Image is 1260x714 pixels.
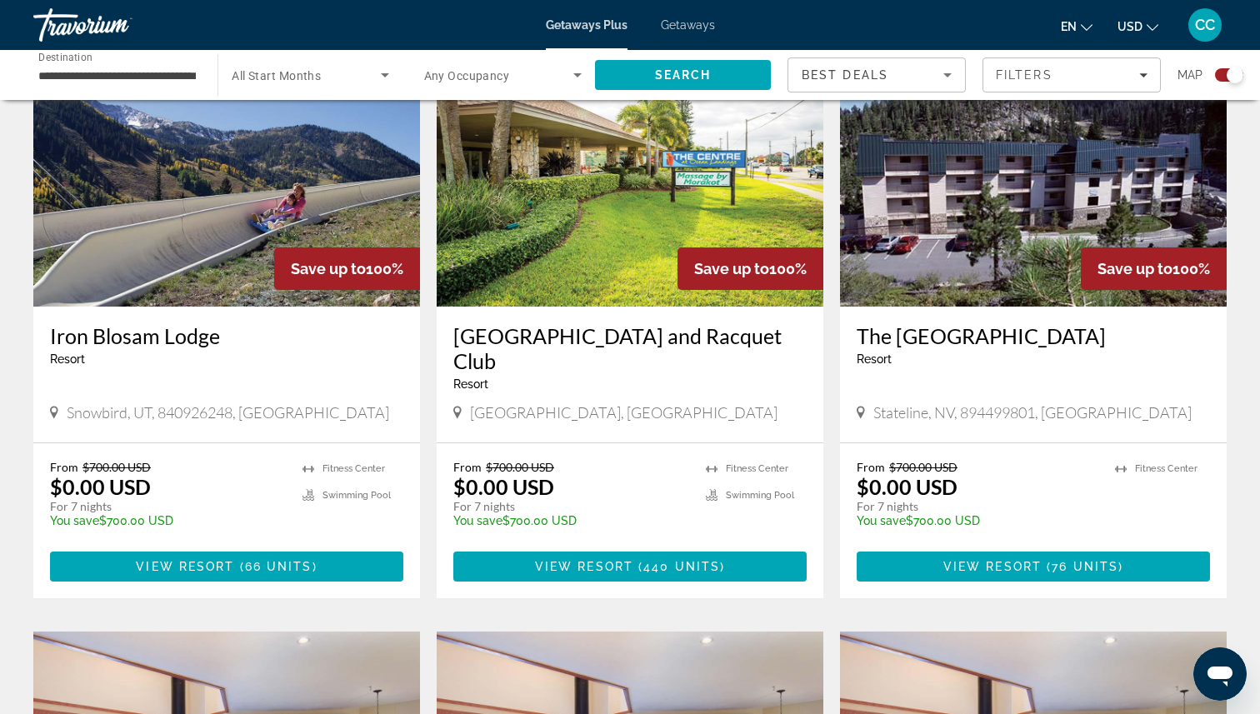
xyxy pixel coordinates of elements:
a: Iron Blosam Lodge [50,323,403,348]
p: $0.00 USD [453,474,554,499]
span: From [857,460,885,474]
span: Swimming Pool [322,490,391,501]
span: Snowbird, UT, 840926248, [GEOGRAPHIC_DATA] [67,403,389,422]
span: $700.00 USD [486,460,554,474]
span: You save [857,514,906,527]
button: Filters [982,57,1161,92]
div: 100% [677,247,823,290]
span: Map [1177,63,1202,87]
span: ( ) [633,560,725,573]
button: Change currency [1117,14,1158,38]
div: 100% [274,247,420,290]
a: [GEOGRAPHIC_DATA] and Racquet Club [453,323,807,373]
span: Save up to [1097,260,1172,277]
p: $0.00 USD [857,474,957,499]
a: The [GEOGRAPHIC_DATA] [857,323,1210,348]
div: 100% [1081,247,1227,290]
img: Ocean Landings Resort and Racquet Club [437,40,823,307]
span: [GEOGRAPHIC_DATA], [GEOGRAPHIC_DATA] [470,403,777,422]
span: Fitness Center [1135,463,1197,474]
span: All Start Months [232,69,321,82]
p: For 7 nights [857,499,1098,514]
span: 440 units [643,560,720,573]
span: You save [453,514,502,527]
img: Iron Blosam Lodge [33,40,420,307]
span: Fitness Center [726,463,788,474]
span: Resort [857,352,892,366]
span: Any Occupancy [424,69,510,82]
span: Save up to [291,260,366,277]
span: Search [655,68,712,82]
span: USD [1117,20,1142,33]
span: 66 units [245,560,312,573]
p: $700.00 USD [453,514,689,527]
button: Change language [1061,14,1092,38]
button: View Resort(66 units) [50,552,403,582]
span: View Resort [943,560,1042,573]
span: Best Deals [802,68,888,82]
input: Select destination [38,66,196,86]
span: View Resort [136,560,234,573]
p: $700.00 USD [857,514,1098,527]
button: User Menu [1183,7,1227,42]
span: Stateline, NV, 894499801, [GEOGRAPHIC_DATA] [873,403,1192,422]
a: Travorium [33,3,200,47]
p: $700.00 USD [50,514,286,527]
span: Resort [453,377,488,391]
span: CC [1195,17,1215,33]
p: $0.00 USD [50,474,151,499]
button: Search [595,60,771,90]
span: From [453,460,482,474]
span: 76 units [1052,560,1118,573]
a: Getaways Plus [546,18,627,32]
button: View Resort(440 units) [453,552,807,582]
span: ( ) [234,560,317,573]
span: Resort [50,352,85,366]
img: The Ridge Point Resort [840,40,1227,307]
span: Swimming Pool [726,490,794,501]
span: en [1061,20,1077,33]
p: For 7 nights [50,499,286,514]
a: Getaways [661,18,715,32]
iframe: Button to launch messaging window [1193,647,1247,701]
span: View Resort [535,560,633,573]
p: For 7 nights [453,499,689,514]
span: From [50,460,78,474]
span: $700.00 USD [889,460,957,474]
span: Destination [38,51,92,62]
span: Save up to [694,260,769,277]
mat-select: Sort by [802,65,952,85]
button: View Resort(76 units) [857,552,1210,582]
span: ( ) [1042,560,1123,573]
span: Fitness Center [322,463,385,474]
span: You save [50,514,99,527]
span: $700.00 USD [82,460,151,474]
span: Filters [996,68,1052,82]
